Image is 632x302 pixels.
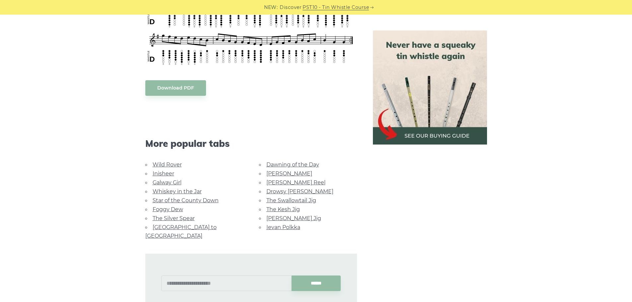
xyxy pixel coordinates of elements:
a: [PERSON_NAME] Reel [266,179,325,186]
a: Wild Rover [153,161,182,168]
a: Star of the County Down [153,197,219,204]
span: More popular tabs [145,138,357,149]
a: The Swallowtail Jig [266,197,316,204]
a: [PERSON_NAME] Jig [266,215,321,221]
a: PST10 - Tin Whistle Course [303,4,369,11]
a: The Silver Spear [153,215,195,221]
a: Drowsy [PERSON_NAME] [266,188,333,195]
a: Galway Girl [153,179,181,186]
a: Dawning of the Day [266,161,319,168]
a: The Kesh Jig [266,206,300,212]
span: NEW: [264,4,278,11]
a: [PERSON_NAME] [266,170,312,177]
a: Inisheer [153,170,174,177]
a: Download PDF [145,80,206,96]
span: Discover [280,4,302,11]
a: [GEOGRAPHIC_DATA] to [GEOGRAPHIC_DATA] [145,224,217,239]
a: Foggy Dew [153,206,183,212]
a: Whiskey in the Jar [153,188,202,195]
img: tin whistle buying guide [373,30,487,145]
a: Ievan Polkka [266,224,300,230]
